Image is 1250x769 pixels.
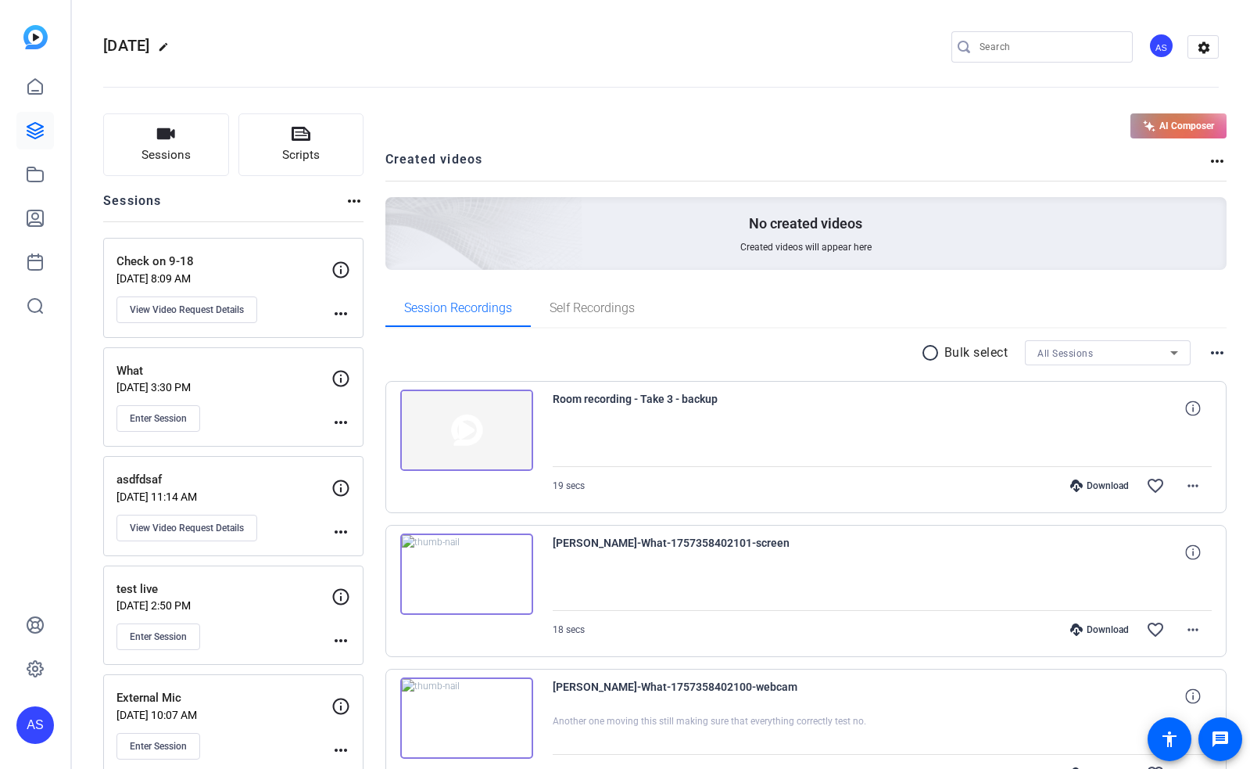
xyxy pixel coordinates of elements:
[749,214,862,233] p: No created videos
[944,343,1008,362] p: Bulk select
[1037,348,1093,359] span: All Sessions
[210,42,583,382] img: Creted videos background
[103,113,229,176] button: Sessions
[103,36,150,55] span: [DATE]
[116,733,200,760] button: Enter Session
[1160,730,1179,749] mat-icon: accessibility
[116,623,200,650] button: Enter Session
[400,390,533,471] img: thumb-nail
[1146,620,1165,639] mat-icon: favorite_border
[331,413,350,432] mat-icon: more_horiz
[116,272,331,285] p: [DATE] 8:09 AM
[116,253,331,271] p: Check on 9-18
[116,599,331,612] p: [DATE] 2:50 PM
[553,534,842,571] span: [PERSON_NAME]-What-1757358402101-screen
[550,302,635,314] span: Self Recordings
[116,471,331,489] p: asdfdsaf
[1146,476,1165,495] mat-icon: favorite_border
[1184,476,1202,495] mat-icon: more_horiz
[553,480,585,491] span: 19 secs
[980,38,1120,56] input: Search
[404,302,512,314] span: Session Recordings
[158,41,177,60] mat-icon: edit
[1188,36,1220,59] mat-icon: settings
[1148,33,1176,60] ngx-avatar: Arthur Scott
[130,522,244,534] span: View Video Request Details
[385,150,1209,181] h2: Created videos
[400,677,533,759] img: thumb-nail
[740,241,872,253] span: Created videos will appear here
[23,25,48,49] img: blue-gradient.svg
[553,624,585,635] span: 18 secs
[116,491,331,503] p: [DATE] 11:14 AM
[1062,480,1137,492] div: Download
[331,304,350,323] mat-icon: more_horiz
[130,412,187,425] span: Enter Session
[116,296,257,323] button: View Video Request Details
[345,192,364,210] mat-icon: more_horiz
[1208,152,1227,171] mat-icon: more_horiz
[130,631,187,643] span: Enter Session
[130,304,244,316] span: View Video Request Details
[16,706,54,744] div: AS
[1130,113,1227,138] button: AI Composer
[1184,620,1202,639] mat-icon: more_horiz
[921,343,944,362] mat-icon: radio_button_unchecked
[116,709,331,721] p: [DATE] 10:07 AM
[116,381,331,393] p: [DATE] 3:30 PM
[116,689,331,707] p: External Mic
[116,580,331,598] p: test live
[1208,343,1227,362] mat-icon: more_horiz
[400,534,533,615] img: thumb-nail
[103,192,162,221] h2: Sessions
[1062,623,1137,636] div: Download
[141,146,191,164] span: Sessions
[116,405,200,432] button: Enter Session
[331,741,350,760] mat-icon: more_horiz
[553,677,842,715] span: [PERSON_NAME]-What-1757358402100-webcam
[331,523,350,541] mat-icon: more_horiz
[331,631,350,650] mat-icon: more_horiz
[116,515,257,541] button: View Video Request Details
[116,362,331,380] p: What
[1211,730,1230,749] mat-icon: message
[130,740,187,753] span: Enter Session
[1148,33,1174,59] div: AS
[282,146,320,164] span: Scripts
[238,113,364,176] button: Scripts
[553,390,842,427] span: Room recording - Take 3 - backup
